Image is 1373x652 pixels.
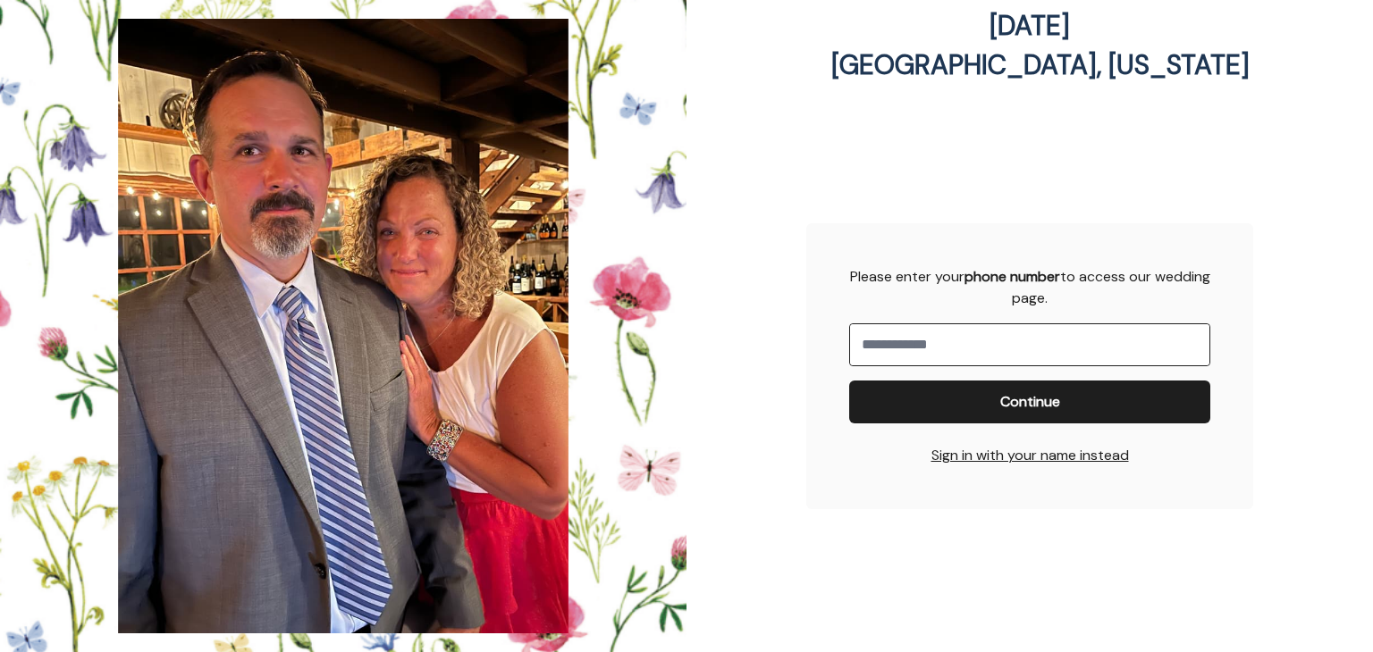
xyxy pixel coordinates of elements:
button: Sign in with your name instead [931,445,1129,466]
strong: phone number [964,267,1060,286]
p: [GEOGRAPHIC_DATA], [US_STATE] [751,49,1330,81]
span: Continue [1000,391,1060,413]
p: Please enter your to access our wedding page. [849,266,1210,309]
p: [DATE] [729,10,1330,42]
button: Continue [849,380,1210,423]
img: Image [113,19,574,633]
